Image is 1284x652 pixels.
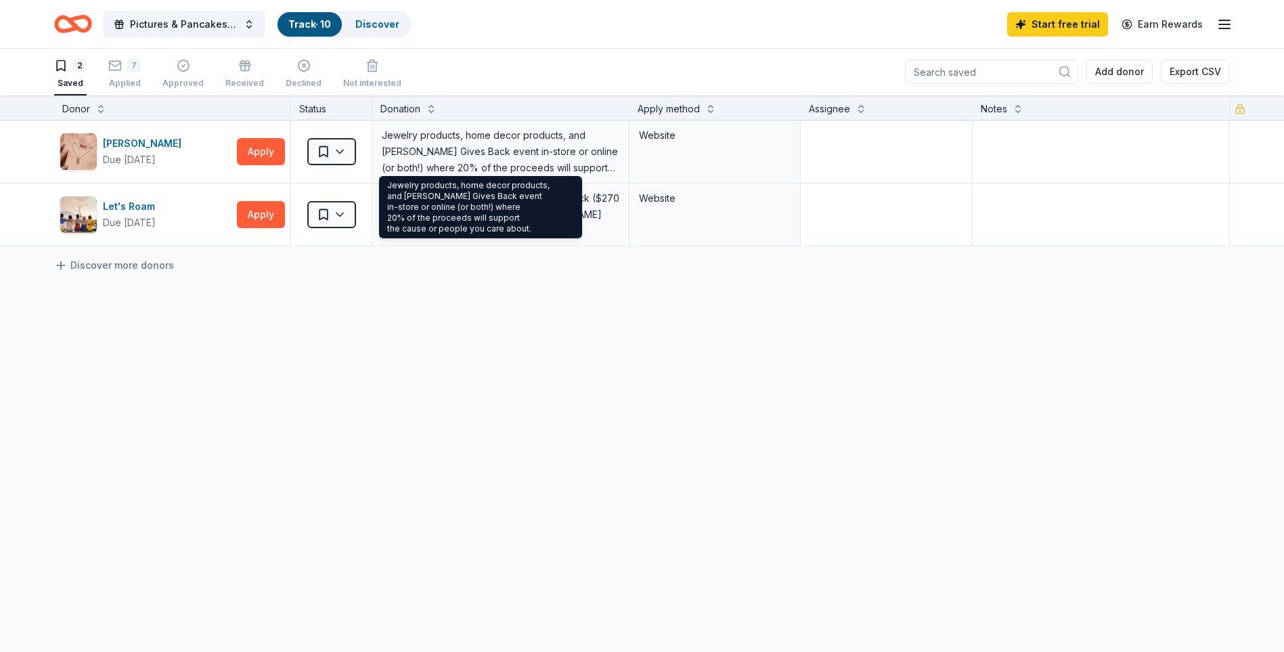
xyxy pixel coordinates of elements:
button: Image for Let's RoamLet's RoamDue [DATE] [60,196,231,234]
div: Applied [108,70,141,81]
button: 7Applied [108,53,141,95]
button: Approved [162,53,204,95]
div: Declined [286,78,322,89]
button: Not interested [343,53,401,95]
div: Apply method [638,101,700,117]
input: Search saved [905,60,1078,84]
button: Pictures & Pancakes with Santa [103,11,265,38]
div: 2 [73,59,87,72]
a: Start free trial [1007,12,1108,37]
button: Apply [237,201,285,228]
span: Pictures & Pancakes with Santa [130,16,238,32]
button: Received [225,53,264,95]
a: Discover more donors [54,257,174,274]
button: Track· 10Discover [276,11,412,38]
a: Earn Rewards [1113,12,1211,37]
div: Donor [62,101,90,117]
div: [PERSON_NAME] [103,135,187,152]
div: Approved [162,78,204,89]
button: Add donor [1086,60,1153,84]
div: Jewelry products, home decor products, and [PERSON_NAME] Gives Back event in-store or online (or ... [380,126,621,177]
img: Image for Kendra Scott [60,133,97,170]
div: Notes [981,101,1007,117]
div: Due [DATE] [103,215,156,231]
button: Declined [286,53,322,95]
div: Received [225,78,264,89]
div: Website [639,190,791,207]
a: Track· 10 [288,18,331,30]
a: Discover [355,18,399,30]
div: Let's Roam [103,198,160,215]
div: 7 [127,51,141,65]
div: Jewelry products, home decor products, and [PERSON_NAME] Gives Back event in-store or online (or ... [379,176,582,238]
div: Not interested [343,78,401,89]
div: Due [DATE] [103,152,156,168]
a: Home [54,8,92,40]
button: Apply [237,138,285,165]
div: Saved [54,78,87,89]
button: 2Saved [54,53,87,95]
div: Status [291,95,372,120]
div: Donation [380,101,420,117]
img: Image for Let's Roam [60,196,97,233]
div: Assignee [809,101,850,117]
button: Export CSV [1161,60,1230,84]
div: Website [639,127,791,144]
button: Image for Kendra Scott[PERSON_NAME]Due [DATE] [60,133,231,171]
